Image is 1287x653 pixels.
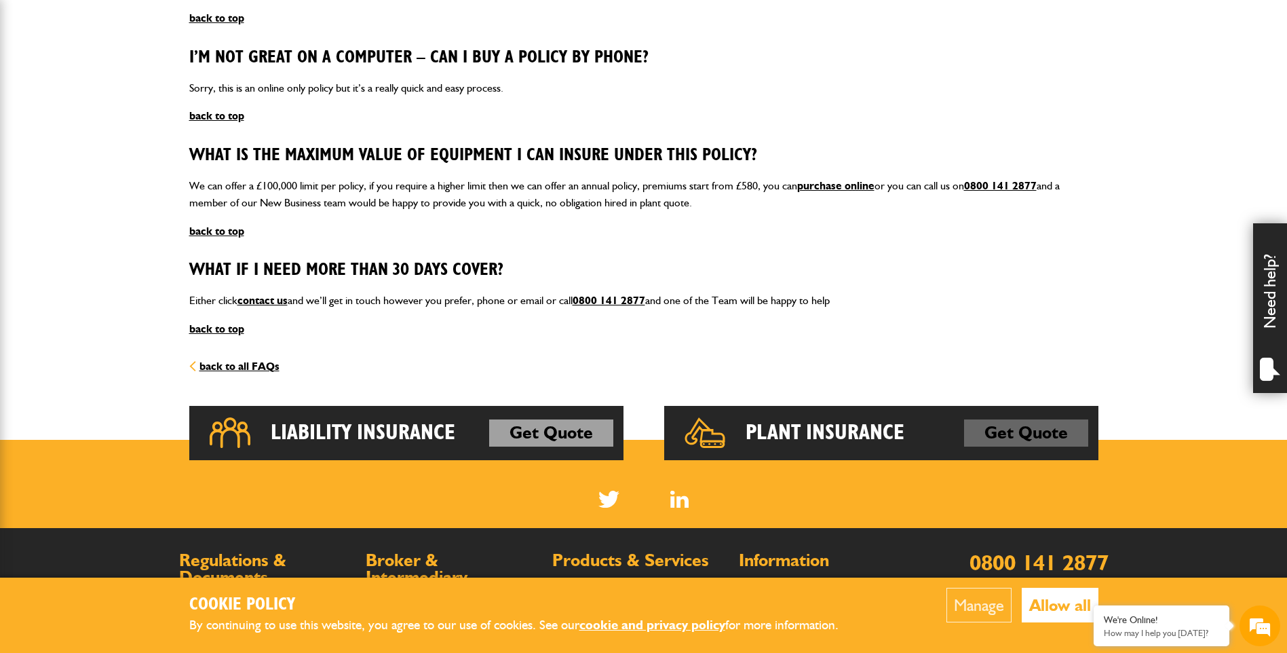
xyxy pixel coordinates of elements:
a: contact us [237,294,288,307]
p: We can offer a £100,000 limit per policy, if you require a higher limit then we can offer an annu... [189,177,1098,212]
p: Either click and we’ll get in touch however you prefer, phone or email or call and one of the Tea... [189,292,1098,310]
p: Sorry, this is an online only policy but it’s a really quick and easy process. [189,79,1098,97]
h2: Regulations & Documents [179,552,352,586]
img: Twitter [598,491,619,508]
h3: I’m not great on a Computer – can I buy a policy by phone? [189,48,1098,69]
div: Minimize live chat window [223,7,255,39]
input: Enter your phone number [18,206,248,236]
a: Get Quote [964,419,1088,447]
h2: Cookie Policy [189,595,861,616]
h2: Plant Insurance [746,419,904,447]
div: Chat with us now [71,76,228,94]
img: d_20077148190_company_1631870298795_20077148190 [23,75,57,94]
h3: What is the Maximum Value of equipment I can insure under this policy? [189,145,1098,166]
a: back to top [189,225,244,238]
a: Get Quote [489,419,613,447]
div: We're Online! [1104,614,1219,626]
h2: Information [739,552,912,570]
input: Enter your email address [18,166,248,195]
h2: Broker & Intermediary [366,552,539,586]
h2: Products & Services [552,552,725,570]
a: 0800 141 2877 [964,179,1037,192]
a: 0800 141 2877 [573,294,645,307]
a: LinkedIn [670,491,689,508]
img: Linked In [670,491,689,508]
p: How may I help you today? [1104,628,1219,638]
em: Start Chat [185,418,246,436]
h3: What if I need more than 30 Days cover? [189,260,1098,281]
a: back to top [189,322,244,335]
textarea: Type your message and hit 'Enter' [18,246,248,407]
a: back to all FAQs [189,360,280,373]
a: 0800 141 2877 [969,549,1109,576]
a: back to top [189,109,244,122]
input: Enter your last name [18,126,248,155]
button: Manage [946,588,1012,622]
div: Need help? [1253,223,1287,393]
a: cookie and privacy policy [579,617,725,633]
a: back to top [189,12,244,24]
button: Allow all [1022,588,1098,622]
a: purchase online [797,179,875,192]
p: By continuing to use this website, you agree to our use of cookies. See our for more information. [189,615,861,636]
h2: Liability Insurance [271,419,455,447]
